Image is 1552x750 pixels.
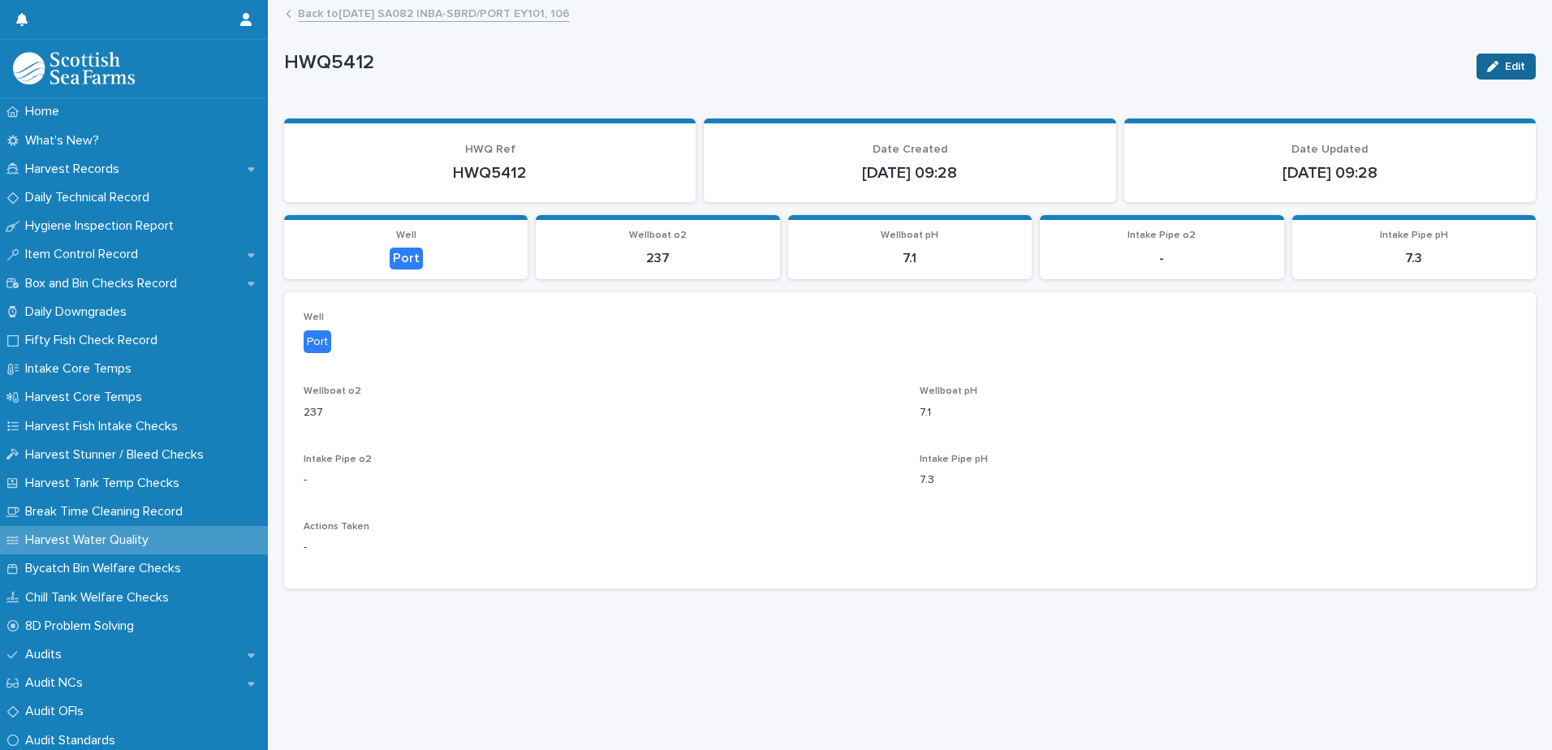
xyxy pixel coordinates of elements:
p: Item Control Record [19,247,151,262]
p: - [304,472,900,489]
span: Wellboat pH [920,386,977,396]
p: Fifty Fish Check Record [19,333,170,348]
a: Back to[DATE] SA082 INBA-SBRD/PORT EY101, 106 [298,3,570,22]
p: HWQ5412 [304,163,676,183]
p: Intake Core Temps [19,361,144,377]
span: Well [304,312,324,322]
p: 7.3 [1302,251,1526,266]
span: HWQ Ref [465,144,515,155]
p: 8D Problem Solving [19,619,147,634]
img: mMrefqRFQpe26GRNOUkG [13,52,135,84]
p: Audit NCs [19,675,96,691]
span: Wellboat o2 [629,231,687,240]
span: Wellboat o2 [304,386,361,396]
span: Intake Pipe o2 [304,455,372,464]
p: [DATE] 09:28 [723,163,1096,183]
p: Daily Technical Record [19,190,162,205]
p: Harvest Fish Intake Checks [19,419,191,434]
p: 7.1 [920,404,1516,421]
p: Harvest Tank Temp Checks [19,476,192,491]
p: 237 [304,404,900,421]
p: Audit Standards [19,733,128,748]
p: - [304,539,1516,556]
p: Daily Downgrades [19,304,140,320]
p: 7.3 [920,472,1516,489]
div: Port [390,248,423,269]
p: 237 [545,251,770,266]
p: Hygiene Inspection Report [19,218,187,234]
span: Intake Pipe pH [920,455,988,464]
p: [DATE] 09:28 [1144,163,1516,183]
p: What's New? [19,133,112,149]
span: Well [396,231,416,240]
span: Date Updated [1291,144,1368,155]
p: Harvest Water Quality [19,532,162,548]
p: Break Time Cleaning Record [19,504,196,519]
span: Intake Pipe o2 [1127,231,1196,240]
p: Bycatch Bin Welfare Checks [19,561,194,576]
p: Harvest Core Temps [19,390,155,405]
p: 7.1 [798,251,1022,266]
p: Audit OFIs [19,704,97,719]
p: Harvest Stunner / Bleed Checks [19,447,217,463]
p: Box and Bin Checks Record [19,276,190,291]
p: HWQ5412 [284,51,1464,75]
span: Wellboat pH [881,231,938,240]
p: Chill Tank Welfare Checks [19,590,182,606]
div: Port [304,330,331,354]
p: - [1050,251,1274,266]
p: Harvest Records [19,162,132,177]
span: Intake Pipe pH [1380,231,1448,240]
p: Audits [19,647,75,662]
span: Edit [1505,61,1525,72]
span: Date Created [873,144,947,155]
p: Home [19,104,72,119]
button: Edit [1477,54,1536,80]
span: Actions Taken [304,522,369,532]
